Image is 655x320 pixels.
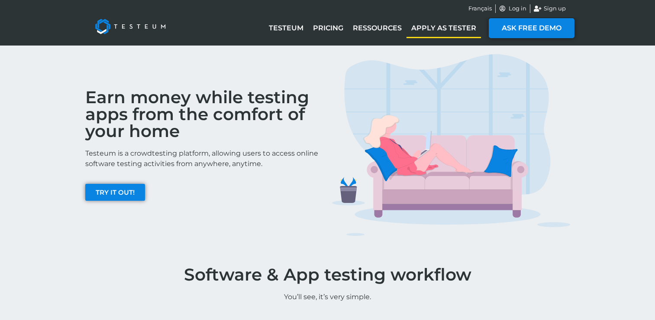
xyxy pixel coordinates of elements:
a: Ressources [348,18,407,38]
a: Sign up [534,4,566,13]
p: You’ll see, it’s very simple. [81,292,574,302]
a: Français [468,4,492,13]
a: TRY IT OUT! [85,184,145,201]
a: Pricing [308,18,348,38]
img: Testeum Logo - Application crowdtesting platform [85,9,175,44]
p: Testeum is a crowdtesting platform, allowing users to access online software testing activities f... [85,148,323,169]
a: Testeum [264,18,308,38]
span: ASK FREE DEMO [502,25,561,32]
h2: Earn money while testing apps from the comfort of your home [85,89,323,140]
a: Log in [499,4,527,13]
span: Sign up [542,4,566,13]
img: TESTERS IMG 1 [332,54,570,236]
span: TRY IT OUT! [96,189,135,196]
a: ASK FREE DEMO [489,18,574,38]
span: Log in [507,4,526,13]
nav: Menu [264,18,481,38]
h1: Software & App testing workflow [81,266,574,283]
a: Apply as tester [407,18,481,38]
